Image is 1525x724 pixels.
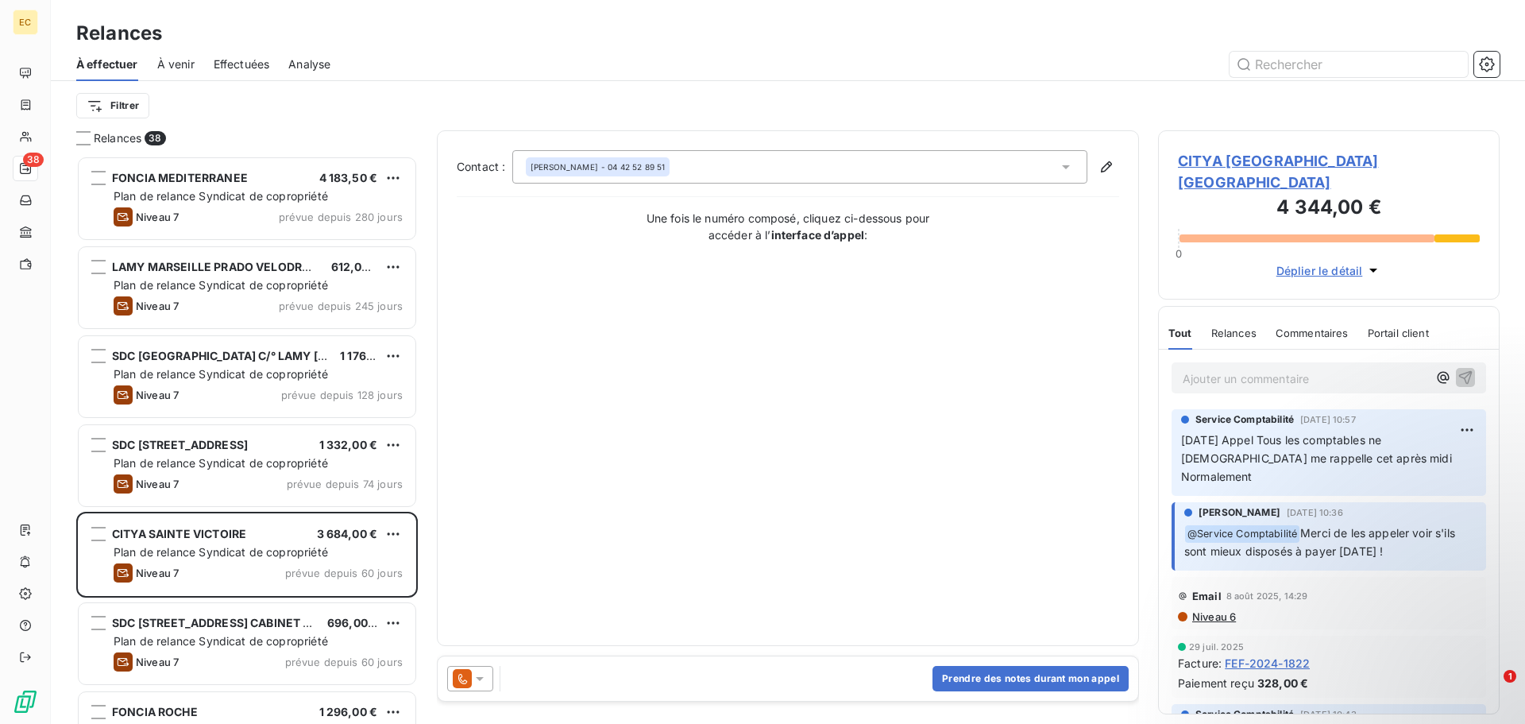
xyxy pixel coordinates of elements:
span: Relances [1211,327,1257,339]
span: Niveau 7 [136,211,179,223]
span: [DATE] 10:36 [1287,508,1343,517]
span: 4 183,50 € [319,171,378,184]
span: Niveau 7 [136,300,179,312]
span: [PERSON_NAME] [531,161,598,172]
span: Plan de relance Syndicat de copropriété [114,278,328,292]
span: [DATE] Appel Tous les comptables ne [DEMOGRAPHIC_DATA] me rappelle cet après midi Normalement [1181,433,1455,483]
span: Niveau 6 [1191,610,1236,623]
button: Déplier le détail [1272,261,1387,280]
span: Portail client [1368,327,1429,339]
span: 0 [1176,247,1182,260]
input: Rechercher [1230,52,1468,77]
span: [DATE] 10:43 [1300,710,1357,719]
span: prévue depuis 245 jours [279,300,403,312]
p: Une fois le numéro composé, cliquez ci-dessous pour accéder à l’ : [629,210,947,243]
span: À effectuer [76,56,138,72]
span: Service Comptabilité [1195,707,1294,722]
span: SDC [GEOGRAPHIC_DATA] C/° LAMY [GEOGRAPHIC_DATA] [112,349,431,362]
button: Prendre des notes durant mon appel [932,666,1129,691]
span: 1 332,00 € [319,438,378,451]
span: FONCIA MEDITERRANEE [112,171,248,184]
span: [DATE] 10:57 [1300,415,1356,424]
div: - 04 42 52 89 51 [531,161,665,172]
span: Analyse [288,56,330,72]
span: Déplier le détail [1276,262,1363,279]
span: Facture : [1178,655,1222,672]
span: LAMY MARSEILLE PRADO VELODROME [112,260,329,273]
span: prévue depuis 128 jours [281,389,403,401]
h3: 4 344,00 € [1178,193,1480,225]
span: Plan de relance Syndicat de copropriété [114,545,328,559]
span: SDC [STREET_ADDRESS] CABINET DE [112,616,319,629]
span: prévue depuis 60 jours [285,567,403,579]
span: 3 684,00 € [317,527,378,540]
span: Merci de les appeler voir s'ils sont mieux disposés à payer [DATE] ! [1184,526,1458,559]
div: grid [76,156,418,724]
iframe: Intercom live chat [1471,670,1509,708]
span: 328,00 € [1257,675,1308,691]
span: Niveau 7 [136,656,179,668]
span: prévue depuis 280 jours [279,211,403,223]
span: 1 296,00 € [319,705,378,718]
span: [PERSON_NAME] [1199,505,1280,520]
span: Effectuées [214,56,270,72]
span: 696,00 € [327,616,378,629]
span: Tout [1168,327,1192,339]
span: 38 [145,131,165,145]
span: Email [1192,590,1222,602]
span: Niveau 7 [136,478,179,490]
img: Logo LeanPay [13,689,38,714]
span: À venir [157,56,195,72]
span: 29 juil. 2025 [1189,642,1244,652]
strong: interface d’appel [771,228,865,242]
span: CITYA SAINTE VICTOIRE [112,527,246,540]
span: Relances [94,130,141,146]
span: Service Comptabilité [1195,412,1294,427]
span: 612,00 € [331,260,380,273]
span: Plan de relance Syndicat de copropriété [114,634,328,648]
button: Filtrer [76,93,149,118]
iframe: Intercom notifications message [1207,570,1525,681]
span: @ Service Comptabilité [1185,525,1299,544]
span: 1 176,00 € [340,349,396,362]
label: Contact : [457,159,512,175]
span: Plan de relance Syndicat de copropriété [114,189,328,203]
span: 1 [1504,670,1516,683]
span: Niveau 7 [136,389,179,401]
span: Paiement reçu [1178,675,1254,691]
span: FONCIA ROCHE [112,705,198,718]
div: EC [13,10,38,35]
span: SDC [STREET_ADDRESS] [112,438,248,451]
span: 38 [23,153,44,167]
span: prévue depuis 60 jours [285,656,403,668]
span: Niveau 7 [136,567,179,579]
h3: Relances [76,19,162,48]
span: CITYA [GEOGRAPHIC_DATA] [GEOGRAPHIC_DATA] [1178,150,1480,193]
span: prévue depuis 74 jours [287,478,403,490]
span: Plan de relance Syndicat de copropriété [114,456,328,470]
span: Plan de relance Syndicat de copropriété [114,367,328,381]
span: Commentaires [1276,327,1349,339]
